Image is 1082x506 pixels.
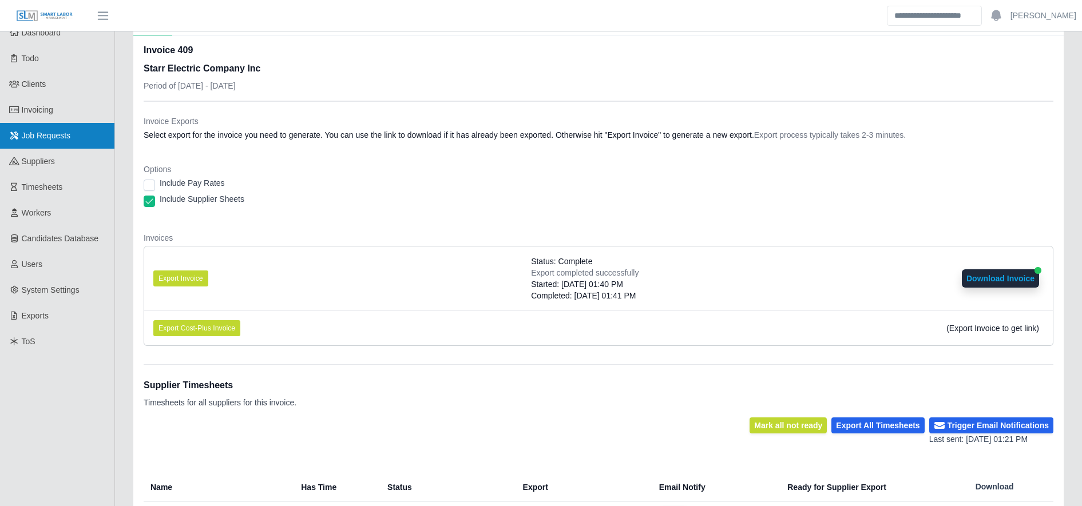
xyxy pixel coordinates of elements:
[831,417,924,433] button: Export All Timesheets
[531,290,639,301] div: Completed: [DATE] 01:41 PM
[22,79,46,89] span: Clients
[378,473,513,501] th: Status
[144,115,1053,127] dt: Invoice Exports
[514,473,650,501] th: Export
[144,378,296,392] h1: Supplier Timesheets
[22,311,49,320] span: Exports
[778,473,966,501] th: Ready for Supplier Export
[22,208,51,217] span: Workers
[22,260,43,269] span: Users
[22,337,35,346] span: ToS
[153,270,208,286] button: Export Invoice
[650,473,778,501] th: Email Notify
[144,164,1053,175] dt: Options
[531,267,639,278] div: Export completed successfully
[754,130,906,140] span: Export process typically takes 2-3 minutes.
[531,278,639,290] div: Started: [DATE] 01:40 PM
[1010,10,1076,22] a: [PERSON_NAME]
[144,232,1053,244] dt: Invoices
[966,473,1053,501] th: Download
[16,10,73,22] img: SLM Logo
[153,320,240,336] button: Export Cost-Plus Invoice
[22,28,61,37] span: Dashboard
[144,397,296,408] p: Timesheets for all suppliers for this invoice.
[531,256,592,267] span: Status: Complete
[22,105,53,114] span: Invoicing
[292,473,378,501] th: Has Time
[160,177,225,189] label: Include Pay Rates
[144,473,292,501] th: Name
[946,324,1039,333] span: (Export Invoice to get link)
[22,234,99,243] span: Candidates Database
[22,182,63,192] span: Timesheets
[962,274,1039,283] a: Download Invoice
[144,43,261,57] h2: Invoice 409
[929,433,1053,445] div: Last sent: [DATE] 01:21 PM
[887,6,982,26] input: Search
[160,193,244,205] label: Include Supplier Sheets
[22,131,71,140] span: Job Requests
[144,129,1053,141] dd: Select export for the invoice you need to generate. You can use the link to download if it has al...
[22,285,80,294] span: System Settings
[929,417,1053,433] button: Trigger Email Notifications
[22,157,55,166] span: Suppliers
[144,62,261,75] h3: Starr Electric Company Inc
[144,80,261,91] p: Period of [DATE] - [DATE]
[750,417,827,433] button: Mark all not ready
[22,54,39,63] span: Todo
[962,269,1039,288] button: Download Invoice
